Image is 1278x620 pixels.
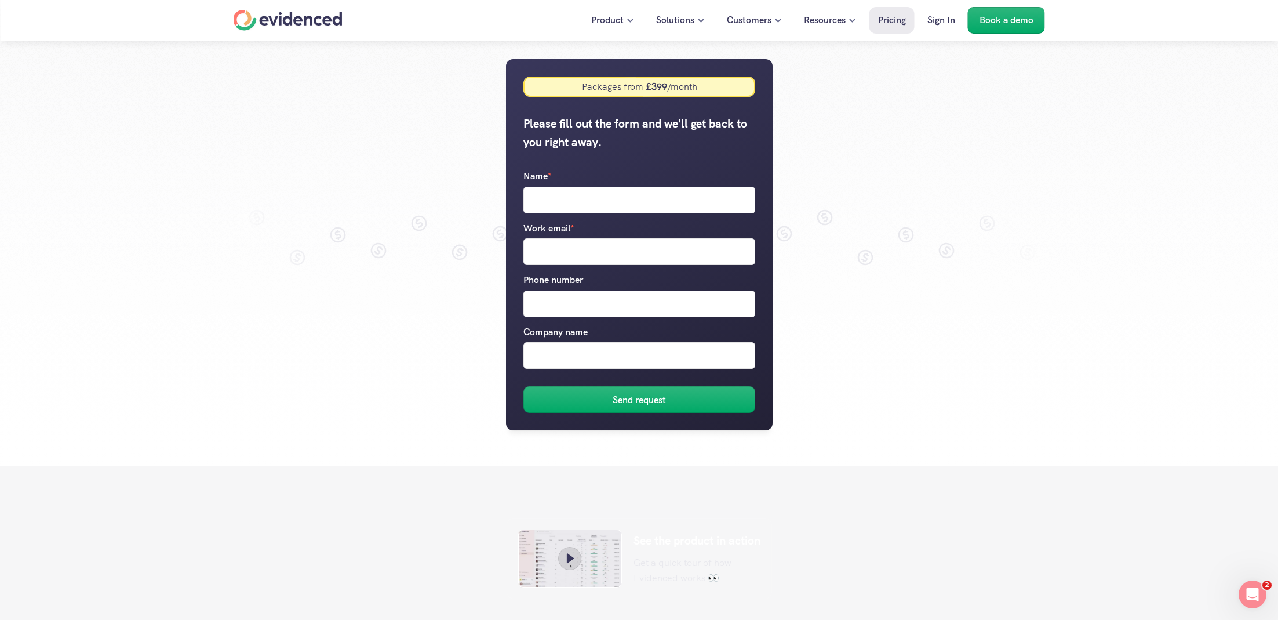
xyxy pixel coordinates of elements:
[523,273,583,288] p: Phone number
[869,7,915,34] a: Pricing
[523,387,755,414] button: Send request
[591,13,624,28] p: Product
[656,13,694,28] p: Solutions
[523,187,755,213] input: Name*
[523,343,755,369] input: Company name
[980,13,1033,28] p: Book a demo
[927,13,955,28] p: Sign In
[968,7,1045,34] a: Book a demo
[919,7,964,34] a: Sign In
[523,238,755,265] input: Work email*
[727,13,771,28] p: Customers
[523,169,552,184] p: Name
[523,325,588,340] p: Company name
[643,81,667,93] strong: £ 399
[1239,581,1266,608] iframe: Intercom live chat
[633,556,743,585] p: Get a quick tour of how Evidenced works 👀
[581,81,697,93] div: Packages from /month
[523,291,755,317] input: Phone number
[523,114,755,151] h5: Please fill out the form and we'll get back to you right away.
[613,393,666,408] h6: Send request
[804,13,846,28] p: Resources
[1262,581,1272,590] span: 2
[523,221,574,236] p: Work email
[878,13,906,28] p: Pricing
[234,10,343,31] a: Home
[633,531,760,550] p: See the product in action
[507,518,772,600] a: See the product in actionGet a quick tour of how Evidenced works 👀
